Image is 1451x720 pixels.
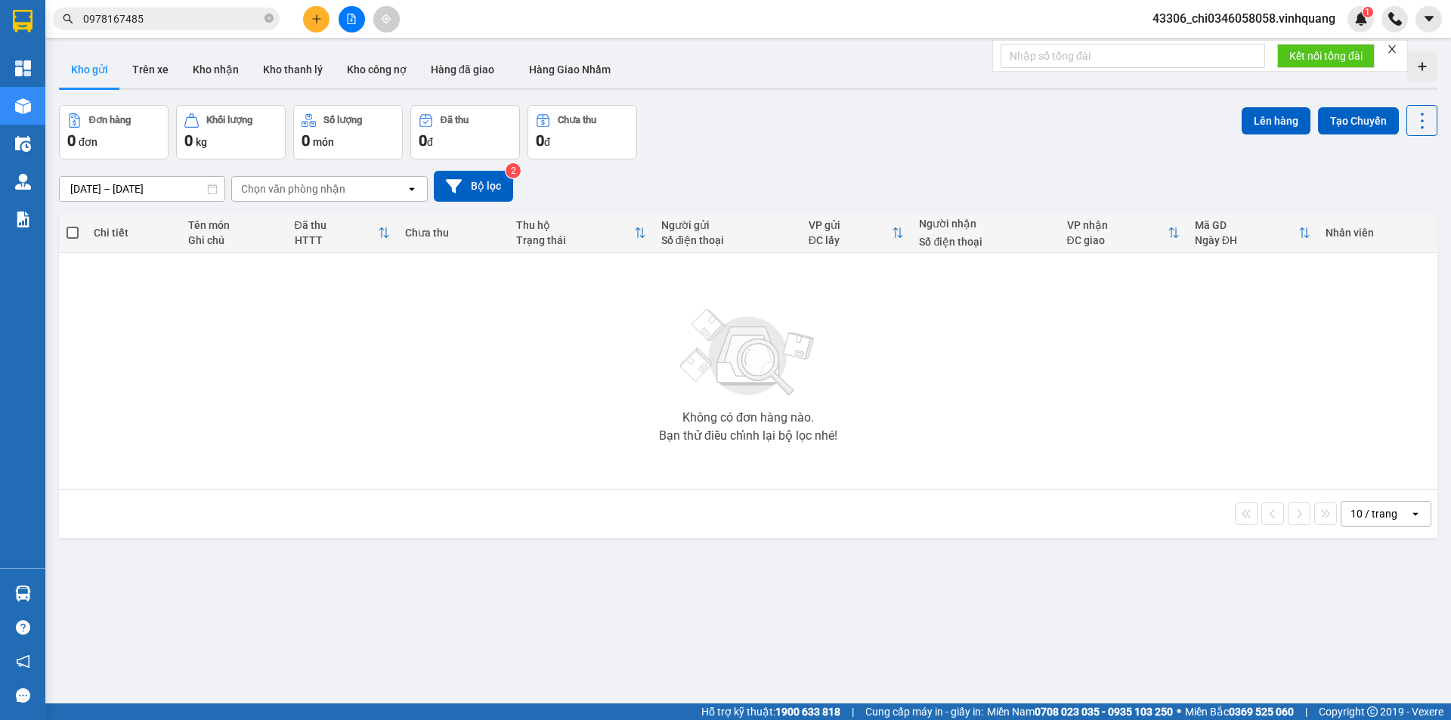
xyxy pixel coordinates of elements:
[1067,219,1168,231] div: VP nhận
[295,219,379,231] div: Đã thu
[1035,706,1173,718] strong: 0708 023 035 - 0935 103 250
[919,218,1051,230] div: Người nhận
[335,51,419,88] button: Kho công nợ
[809,234,893,246] div: ĐC lấy
[434,171,513,202] button: Bộ lọc
[188,234,280,246] div: Ghi chú
[1407,51,1437,82] div: Tạo kho hàng mới
[661,219,794,231] div: Người gửi
[302,131,310,150] span: 0
[206,115,252,125] div: Khối lượng
[188,219,280,231] div: Tên món
[536,131,544,150] span: 0
[1318,107,1399,134] button: Tạo Chuyến
[661,234,794,246] div: Số điện thoại
[15,212,31,227] img: solution-icon
[427,136,433,148] span: đ
[89,115,131,125] div: Đơn hàng
[196,136,207,148] span: kg
[406,183,418,195] svg: open
[419,131,427,150] span: 0
[852,703,854,720] span: |
[181,51,251,88] button: Kho nhận
[1195,234,1298,246] div: Ngày ĐH
[1060,213,1187,253] th: Toggle SortBy
[1326,227,1430,239] div: Nhân viên
[15,136,31,152] img: warehouse-icon
[323,115,362,125] div: Số lượng
[1185,703,1294,720] span: Miền Bắc
[682,412,814,424] div: Không có đơn hàng nào.
[313,136,334,148] span: món
[1195,219,1298,231] div: Mã GD
[1305,703,1307,720] span: |
[544,136,550,148] span: đ
[516,234,634,246] div: Trạng thái
[373,6,400,32] button: aim
[16,654,30,669] span: notification
[59,105,169,159] button: Đơn hàng0đơn
[1177,709,1181,715] span: ⚪️
[1187,213,1318,253] th: Toggle SortBy
[1363,7,1373,17] sup: 1
[59,51,120,88] button: Kho gửi
[16,688,30,703] span: message
[293,105,403,159] button: Số lượng0món
[410,105,520,159] button: Đã thu0đ
[60,177,224,201] input: Select a date range.
[63,14,73,24] span: search
[176,105,286,159] button: Khối lượng0kg
[419,51,506,88] button: Hàng đã giao
[15,60,31,76] img: dashboard-icon
[529,63,611,76] span: Hàng Giao Nhầm
[339,6,365,32] button: file-add
[516,219,634,231] div: Thu hộ
[184,131,193,150] span: 0
[303,6,329,32] button: plus
[265,12,274,26] span: close-circle
[1409,508,1422,520] svg: open
[809,219,893,231] div: VP gửi
[16,620,30,635] span: question-circle
[346,14,357,24] span: file-add
[15,98,31,114] img: warehouse-icon
[1350,506,1397,521] div: 10 / trang
[94,227,172,239] div: Chi tiết
[701,703,840,720] span: Hỗ trợ kỹ thuật:
[1388,12,1402,26] img: phone-icon
[79,136,97,148] span: đơn
[67,131,76,150] span: 0
[441,115,469,125] div: Đã thu
[659,430,837,442] div: Bạn thử điều chỉnh lại bộ lọc nhé!
[1367,706,1378,717] span: copyright
[775,706,840,718] strong: 1900 633 818
[120,51,181,88] button: Trên xe
[241,181,345,196] div: Chọn văn phòng nhận
[1387,44,1397,54] span: close
[506,163,521,178] sup: 2
[1242,107,1310,134] button: Lên hàng
[381,14,391,24] span: aim
[919,236,1051,248] div: Số điện thoại
[987,703,1173,720] span: Miền Nam
[1229,706,1294,718] strong: 0369 525 060
[15,586,31,601] img: warehouse-icon
[287,213,398,253] th: Toggle SortBy
[1365,7,1370,17] span: 1
[1415,6,1442,32] button: caret-down
[558,115,596,125] div: Chưa thu
[265,14,274,23] span: close-circle
[673,300,824,406] img: svg+xml;base64,PHN2ZyBjbGFzcz0ibGlzdC1wbHVnX19zdmciIHhtbG5zPSJodHRwOi8vd3d3LnczLm9yZy8yMDAwL3N2Zy...
[83,11,261,27] input: Tìm tên, số ĐT hoặc mã đơn
[1422,12,1436,26] span: caret-down
[311,14,322,24] span: plus
[1140,9,1347,28] span: 43306_chi0346058058.vinhquang
[527,105,637,159] button: Chưa thu0đ
[405,227,501,239] div: Chưa thu
[1001,44,1265,68] input: Nhập số tổng đài
[15,174,31,190] img: warehouse-icon
[509,213,654,253] th: Toggle SortBy
[13,10,32,32] img: logo-vxr
[1354,12,1368,26] img: icon-new-feature
[251,51,335,88] button: Kho thanh lý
